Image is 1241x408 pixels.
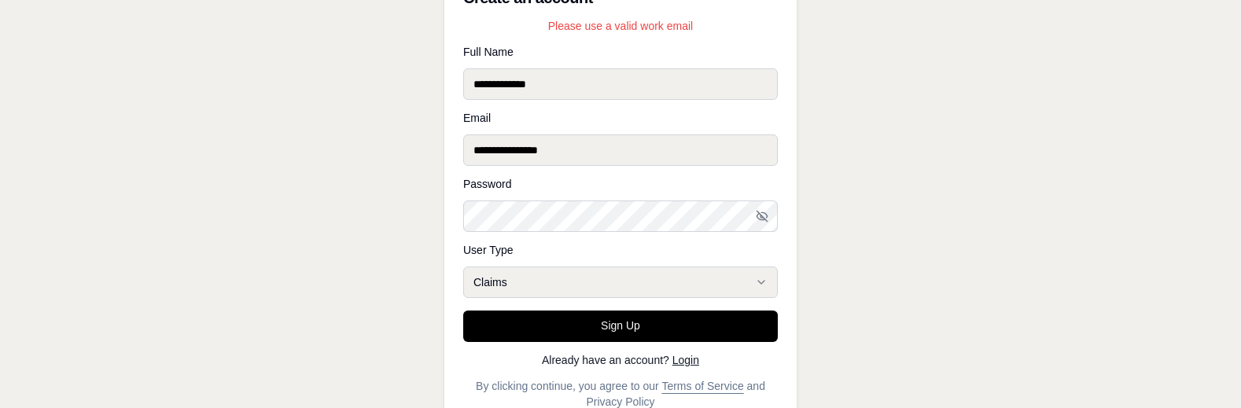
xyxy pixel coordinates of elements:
[463,355,778,366] p: Already have an account?
[661,380,743,392] a: Terms of Service
[463,112,778,123] label: Email
[672,354,699,366] a: Login
[463,244,778,255] label: User Type
[463,46,778,57] label: Full Name
[463,18,778,34] p: Please use a valid work email
[463,311,778,342] button: Sign Up
[463,178,778,189] label: Password
[586,395,654,408] a: Privacy Policy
